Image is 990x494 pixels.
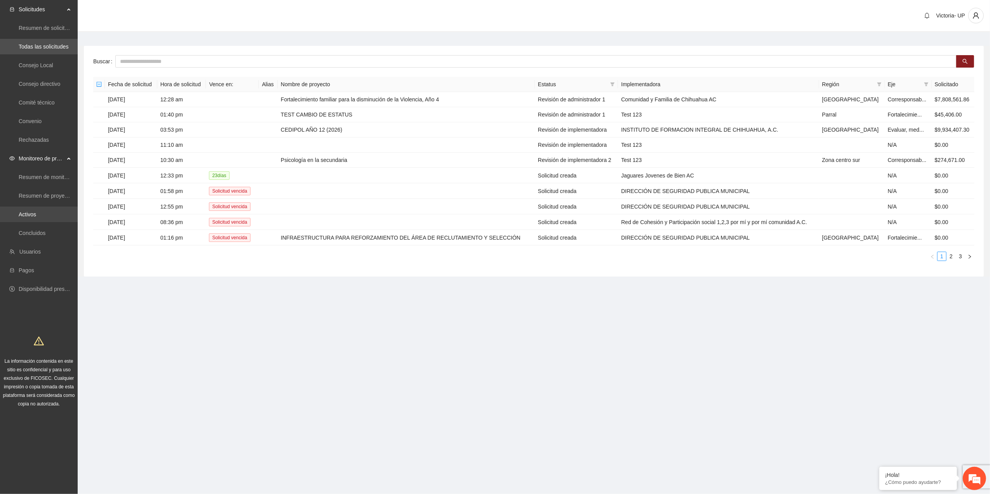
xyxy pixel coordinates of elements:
span: inbox [9,7,15,12]
a: Usuarios [19,249,41,255]
span: Solicitud vencida [209,202,250,211]
td: $0.00 [932,168,974,183]
a: 3 [956,252,965,261]
span: Fortalecimie... [888,111,922,118]
a: Convenio [19,118,42,124]
td: $0.00 [932,214,974,230]
a: Rechazadas [19,137,49,143]
a: 2 [947,252,955,261]
button: bell [921,9,933,22]
label: Buscar [93,55,115,68]
a: Comité técnico [19,99,55,106]
td: $0.00 [932,183,974,199]
td: N/A [885,183,932,199]
td: DIRECCIÓN DE SEGURIDAD PUBLICA MUNICIPAL [618,230,819,245]
td: [DATE] [105,168,157,183]
td: Zona centro sur [819,153,885,168]
td: CEDIPOL AÑO 12 (2026) [278,122,535,137]
span: left [930,254,935,259]
span: Solicitudes [19,2,64,17]
a: Resumen de monitoreo [19,174,75,180]
button: search [956,55,974,68]
span: filter [875,78,883,90]
td: Test 123 [618,153,819,168]
span: 23 día s [209,171,229,180]
span: filter [924,82,929,87]
td: 12:28 am [157,92,206,107]
li: 1 [937,252,947,261]
li: 3 [956,252,965,261]
p: ¿Cómo puedo ayudarte? [885,479,951,485]
th: Implementadora [618,77,819,92]
th: Solicitado [932,77,974,92]
td: Jaguares Jovenes de Bien AC [618,168,819,183]
a: Concluidos [19,230,45,236]
a: Todas las solicitudes [19,43,68,50]
span: Solicitud vencida [209,187,250,195]
td: Revisión de implementadora [535,122,618,137]
td: [DATE] [105,107,157,122]
li: Next Page [965,252,974,261]
span: user [969,12,983,19]
td: 01:40 pm [157,107,206,122]
td: N/A [885,214,932,230]
td: Red de Cohesión y Participación social 1,2,3 por mí y por mí comunidad A.C. [618,214,819,230]
td: [DATE] [105,153,157,168]
th: Hora de solicitud [157,77,206,92]
textarea: Escriba su mensaje y pulse “Intro” [4,212,148,239]
td: Parral [819,107,885,122]
td: [DATE] [105,122,157,137]
td: N/A [885,168,932,183]
td: 01:16 pm [157,230,206,245]
a: Consejo Local [19,62,53,68]
td: Revisión de implementadora 2 [535,153,618,168]
td: Psicología en la secundaria [278,153,535,168]
span: Corresponsab... [888,96,927,103]
td: Solicitud creada [535,168,618,183]
td: [DATE] [105,92,157,107]
button: user [968,8,984,23]
td: Solicitud creada [535,230,618,245]
div: Chatee con nosotros ahora [40,40,130,50]
span: Estatus [538,80,607,89]
td: 12:33 pm [157,168,206,183]
span: Región [822,80,874,89]
span: Solicitud vencida [209,218,250,226]
th: Vence en: [206,77,259,92]
td: Revisión de administrador 1 [535,92,618,107]
span: filter [877,82,882,87]
td: [DATE] [105,230,157,245]
span: filter [922,78,930,90]
button: left [928,252,937,261]
a: Resumen de proyectos aprobados [19,193,102,199]
span: minus-square [96,82,102,87]
td: DIRECCIÓN DE SEGURIDAD PUBLICA MUNICIPAL [618,183,819,199]
span: Corresponsab... [888,157,927,163]
td: [DATE] [105,199,157,214]
span: eye [9,156,15,161]
span: Victoria- UP [936,12,965,19]
td: $45,406.00 [932,107,974,122]
td: Revisión de administrador 1 [535,107,618,122]
a: 1 [938,252,946,261]
td: Revisión de implementadora [535,137,618,153]
td: INFRAESTRUCTURA PARA REFORZAMIENTO DEL ÁREA DE RECLUTAMIENTO Y SELECCIÓN [278,230,535,245]
span: Estamos en línea. [45,104,107,182]
td: $7,808,561.86 [932,92,974,107]
span: filter [609,78,616,90]
span: Fortalecimie... [888,235,922,241]
td: 08:36 pm [157,214,206,230]
td: Solicitud creada [535,199,618,214]
td: $0.00 [932,230,974,245]
td: Solicitud creada [535,214,618,230]
a: Consejo directivo [19,81,60,87]
span: filter [610,82,615,87]
td: N/A [885,199,932,214]
td: Comunidad y Familia de Chihuahua AC [618,92,819,107]
span: warning [34,336,44,346]
td: Test 123 [618,107,819,122]
span: right [967,254,972,259]
td: [DATE] [105,137,157,153]
a: Resumen de solicitudes por aprobar [19,25,106,31]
